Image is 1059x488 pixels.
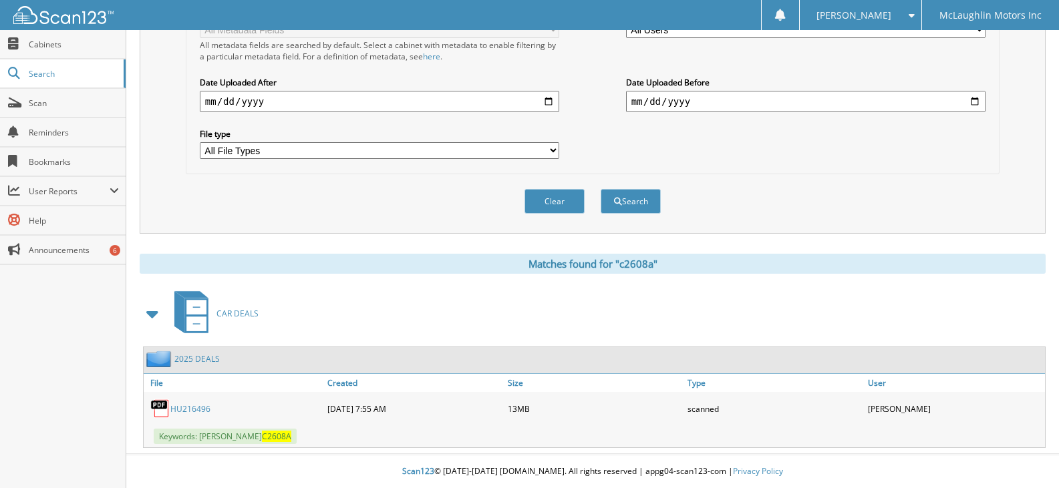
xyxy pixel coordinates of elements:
label: File type [200,128,559,140]
img: folder2.png [146,350,174,367]
a: Created [324,374,504,392]
span: C2608A [262,431,291,442]
a: 2025 DEALS [174,353,220,364]
span: CAR DEALS [216,308,259,319]
a: User [865,374,1045,392]
input: start [200,91,559,112]
a: Type [684,374,865,392]
input: end [626,91,986,112]
span: McLaughlin Motors Inc [939,11,1042,19]
a: Privacy Policy [733,465,783,477]
div: 13MB [504,395,685,422]
span: Reminders [29,127,119,138]
img: scan123-logo-white.svg [13,6,114,24]
div: All metadata fields are searched by default. Select a cabinet with metadata to enable filtering b... [200,39,559,62]
a: Size [504,374,685,392]
button: Clear [524,189,585,214]
span: User Reports [29,186,110,197]
a: here [423,51,440,62]
span: Cabinets [29,39,119,50]
label: Date Uploaded After [200,77,559,88]
div: Matches found for "c2608a" [140,254,1046,274]
span: Announcements [29,244,119,256]
span: Bookmarks [29,156,119,168]
img: PDF.png [150,399,170,419]
span: Scan123 [402,465,434,477]
div: [DATE] 7:55 AM [324,395,504,422]
a: File [144,374,324,392]
span: Search [29,68,117,79]
a: HU216496 [170,403,210,415]
div: © [DATE]-[DATE] [DOMAIN_NAME]. All rights reserved | appg04-scan123-com | [126,455,1059,488]
button: Search [601,189,661,214]
a: CAR DEALS [166,287,259,340]
span: Keywords: [PERSON_NAME] [154,429,297,444]
div: [PERSON_NAME] [865,395,1045,422]
div: scanned [684,395,865,422]
div: 6 [110,245,120,256]
span: [PERSON_NAME] [816,11,891,19]
span: Scan [29,97,119,109]
span: Help [29,215,119,226]
iframe: Chat Widget [992,424,1059,488]
label: Date Uploaded Before [626,77,986,88]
